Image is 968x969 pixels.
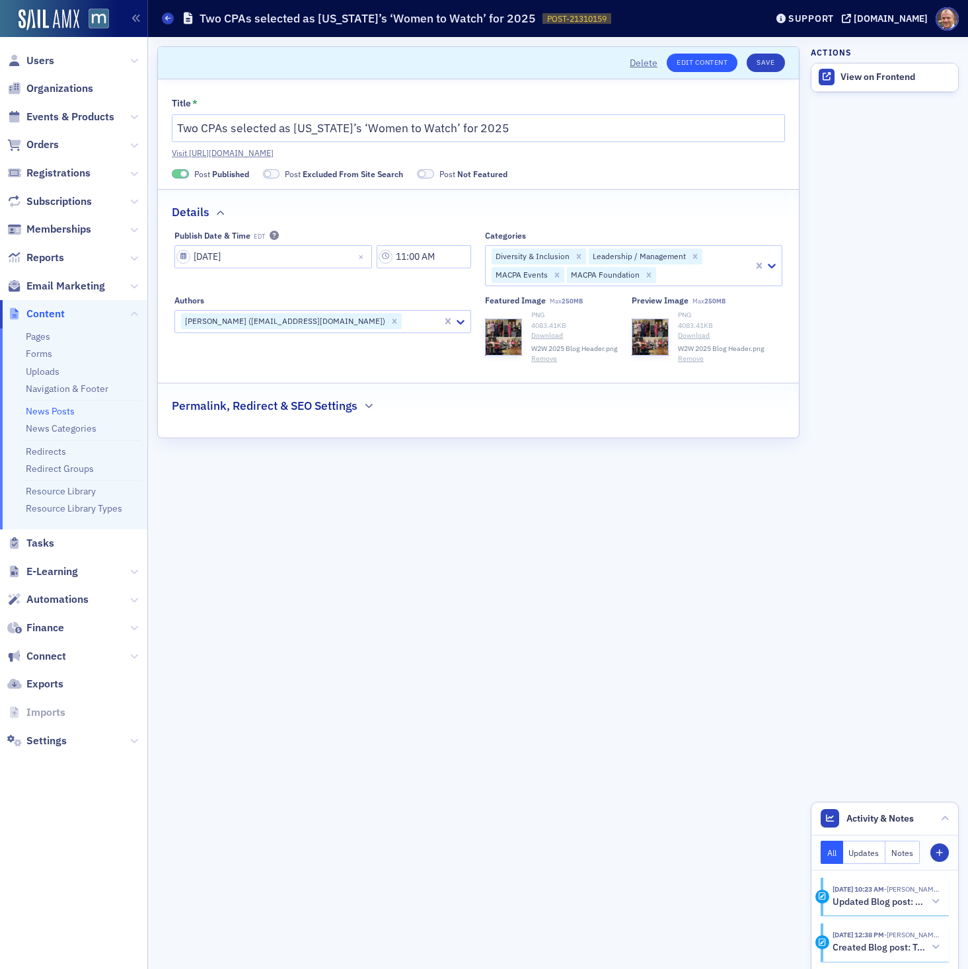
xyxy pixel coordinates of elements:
[833,884,884,894] time: 9/18/2025 10:23 AM
[26,366,59,377] a: Uploads
[632,295,689,305] div: Preview image
[174,231,250,241] div: Publish Date & Time
[7,307,65,321] a: Content
[678,354,704,364] button: Remove
[26,330,50,342] a: Pages
[26,166,91,180] span: Registrations
[531,330,618,341] a: Download
[26,463,94,475] a: Redirect Groups
[846,812,914,826] span: Activity & Notes
[439,168,507,180] span: Post
[181,313,387,329] div: [PERSON_NAME] ([EMAIL_ADDRESS][DOMAIN_NAME])
[194,168,249,180] span: Post
[200,11,536,26] h1: Two CPAs selected as [US_STATE]’s ‘Women to Watch’ for 2025
[377,245,472,268] input: 00:00 AM
[26,405,75,417] a: News Posts
[7,251,64,265] a: Reports
[492,249,572,264] div: Diversity & Inclusion
[7,592,89,607] a: Automations
[417,169,434,179] span: Not Featured
[26,705,65,720] span: Imports
[26,649,66,664] span: Connect
[7,734,67,748] a: Settings
[885,841,920,864] button: Notes
[667,54,737,72] a: Edit Content
[642,267,656,283] div: Remove MACPA Foundation
[833,942,927,954] h5: Created Blog post: Two CPAs selected as [US_STATE]’s ‘Women to Watch’ for 2025
[263,169,280,179] span: Excluded From Site Search
[678,321,764,331] div: 4083.41 KB
[485,231,526,241] div: Categories
[192,98,198,108] abbr: This field is required
[172,169,189,179] span: Published
[7,194,92,209] a: Subscriptions
[26,251,64,265] span: Reports
[936,7,959,30] span: Profile
[26,137,59,152] span: Orders
[821,841,843,864] button: All
[550,267,564,283] div: Remove MACPA Events
[174,245,372,268] input: MM/DD/YYYY
[550,297,583,305] span: Max
[79,9,109,31] a: View Homepage
[833,896,927,908] h5: Updated Blog post: Two CPAs selected as [US_STATE]’s ‘Women to Watch’ for 2025
[174,295,204,305] div: Authors
[26,677,63,691] span: Exports
[7,649,66,664] a: Connect
[7,137,59,152] a: Orders
[19,9,79,30] img: SailAMX
[172,147,785,159] a: Visit [URL][DOMAIN_NAME]
[26,110,114,124] span: Events & Products
[562,297,583,305] span: 250MB
[26,485,96,497] a: Resource Library
[692,297,726,305] span: Max
[7,564,78,579] a: E-Learning
[630,56,657,70] button: Delete
[26,734,67,748] span: Settings
[7,621,64,635] a: Finance
[7,110,114,124] a: Events & Products
[547,13,607,24] span: POST-21310159
[7,536,54,551] a: Tasks
[492,267,550,283] div: MACPA Events
[457,169,507,179] span: Not Featured
[678,330,764,341] a: Download
[212,169,249,179] span: Published
[285,168,403,180] span: Post
[833,930,884,939] time: 9/17/2025 12:38 PM
[26,592,89,607] span: Automations
[811,63,958,91] a: View on Frontend
[172,397,357,414] h2: Permalink, Redirect & SEO Settings
[843,841,886,864] button: Updates
[26,279,105,293] span: Email Marketing
[172,98,191,110] div: Title
[26,383,108,395] a: Navigation & Footer
[7,222,91,237] a: Memberships
[589,249,688,264] div: Leadership / Management
[531,344,618,354] span: W2W 2025 Blog Header.png
[7,166,91,180] a: Registrations
[840,71,951,83] div: View on Frontend
[815,890,829,904] div: Activity
[7,81,93,96] a: Organizations
[7,279,105,293] a: Email Marketing
[884,884,940,894] span: Bill Sheridan
[531,354,557,364] button: Remove
[26,222,91,237] span: Memberships
[747,54,784,72] button: Save
[7,54,54,68] a: Users
[678,344,764,354] span: W2W 2025 Blog Header.png
[303,169,403,179] span: Excluded From Site Search
[26,422,96,434] a: News Categories
[485,295,546,305] div: Featured Image
[26,564,78,579] span: E-Learning
[572,249,586,264] div: Remove Diversity & Inclusion
[26,621,64,635] span: Finance
[811,46,852,58] h4: Actions
[815,935,829,949] div: Activity
[704,297,726,305] span: 250MB
[26,307,65,321] span: Content
[26,81,93,96] span: Organizations
[26,446,66,457] a: Redirects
